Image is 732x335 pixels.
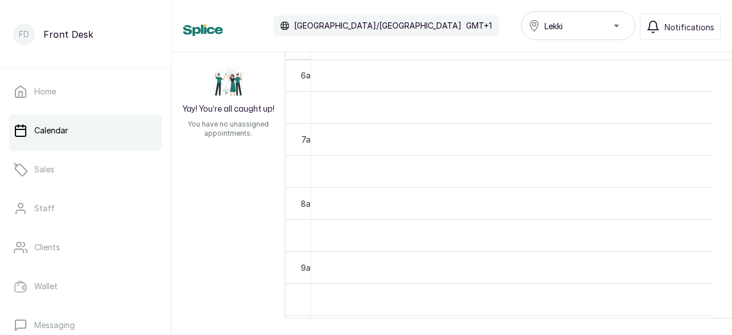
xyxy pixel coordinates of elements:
[34,203,55,214] p: Staff
[9,192,162,224] a: Staff
[665,21,714,33] span: Notifications
[34,164,54,175] p: Sales
[178,120,278,138] p: You have no unassigned appointments.
[299,198,319,210] div: 8am
[9,270,162,302] a: Wallet
[299,133,319,145] div: 7am
[34,242,60,253] p: Clients
[34,320,75,331] p: Messaging
[521,11,635,40] button: Lekki
[19,29,29,40] p: FD
[34,281,58,292] p: Wallet
[182,104,274,115] h2: Yay! You’re all caught up!
[294,20,462,31] p: [GEOGRAPHIC_DATA]/[GEOGRAPHIC_DATA]
[9,153,162,186] a: Sales
[544,20,563,32] span: Lekki
[9,231,162,263] a: Clients
[640,14,721,40] button: Notifications
[299,69,319,81] div: 6am
[43,27,93,41] p: Front Desk
[9,115,162,147] a: Calendar
[9,76,162,108] a: Home
[299,262,319,274] div: 9am
[34,125,68,136] p: Calendar
[34,86,56,97] p: Home
[466,20,492,31] p: GMT+1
